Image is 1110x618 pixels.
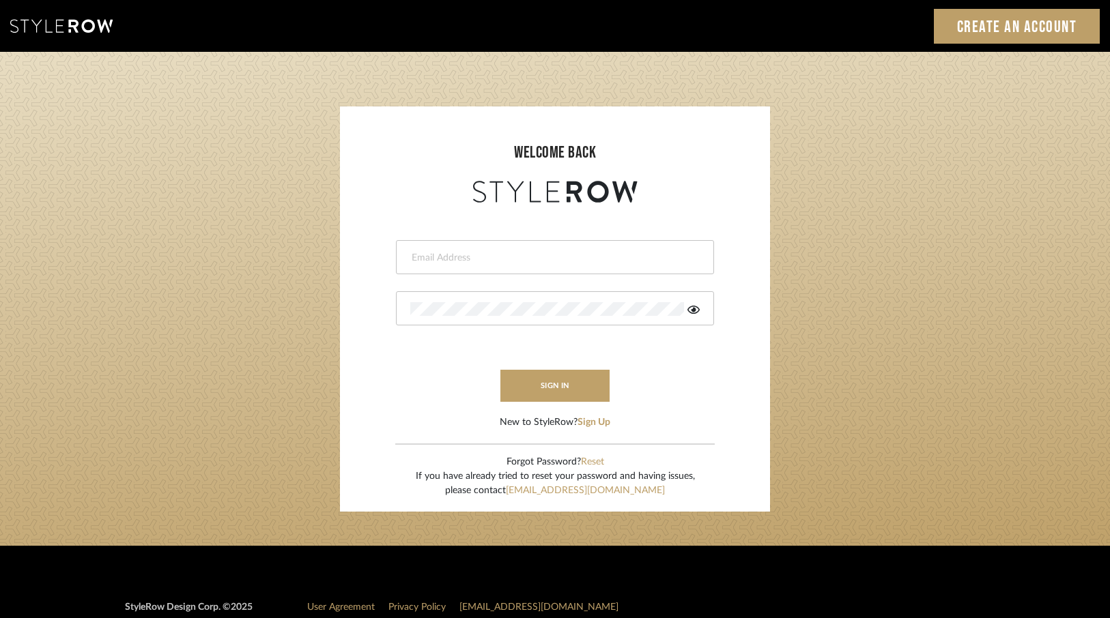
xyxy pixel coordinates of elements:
[500,415,610,430] div: New to StyleRow?
[388,602,446,612] a: Privacy Policy
[307,602,375,612] a: User Agreement
[578,415,610,430] button: Sign Up
[354,141,756,165] div: welcome back
[506,486,665,495] a: [EMAIL_ADDRESS][DOMAIN_NAME]
[410,251,696,265] input: Email Address
[416,455,695,469] div: Forgot Password?
[581,455,604,469] button: Reset
[416,469,695,498] div: If you have already tried to reset your password and having issues, please contact
[459,602,618,612] a: [EMAIL_ADDRESS][DOMAIN_NAME]
[934,9,1100,44] a: Create an Account
[500,370,610,402] button: sign in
